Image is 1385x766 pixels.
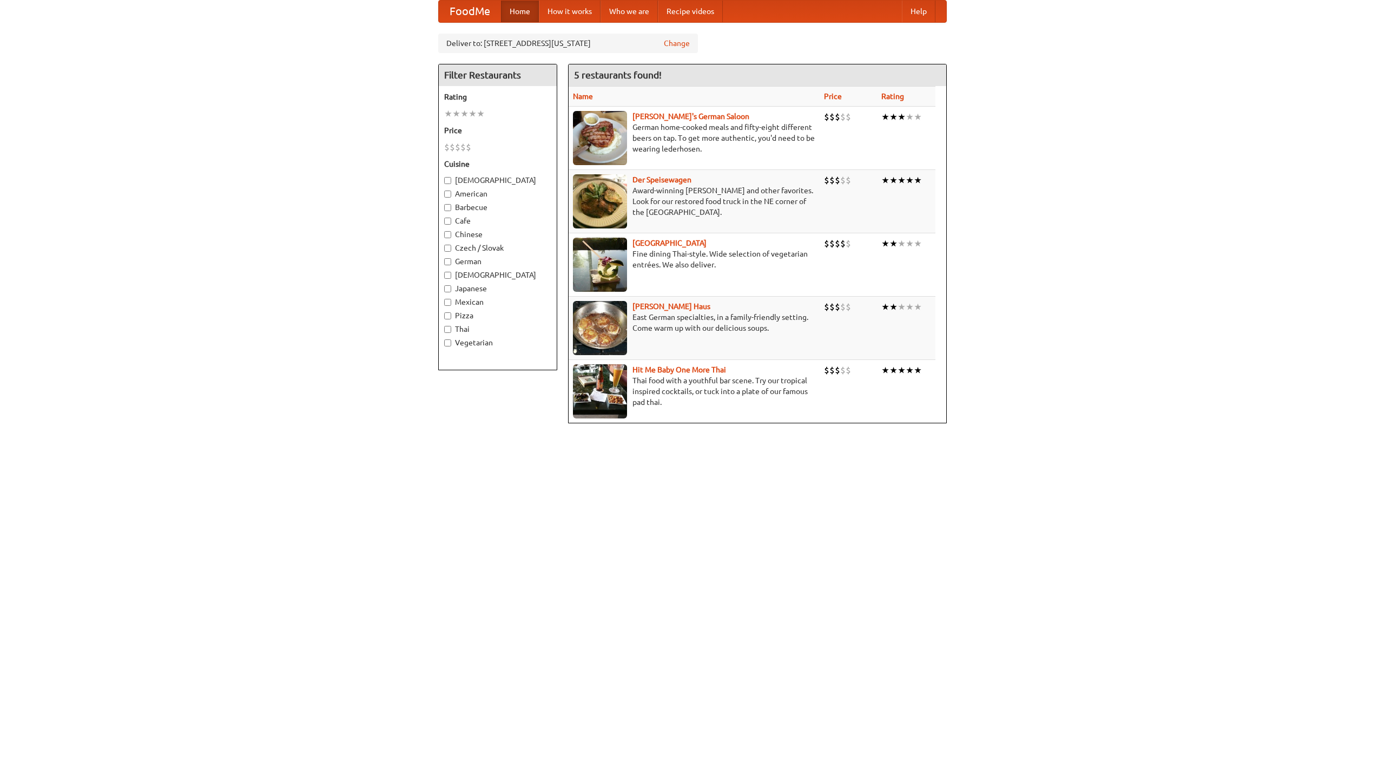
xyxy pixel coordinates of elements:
li: ★ [914,111,922,123]
li: $ [835,238,840,250]
li: ★ [889,301,898,313]
p: Award-winning [PERSON_NAME] and other favorites. Look for our restored food truck in the NE corne... [573,185,815,218]
label: Mexican [444,297,551,307]
img: satay.jpg [573,238,627,292]
li: $ [840,174,846,186]
li: ★ [889,364,898,376]
li: $ [824,111,829,123]
li: $ [466,141,471,153]
label: Chinese [444,229,551,240]
li: $ [846,238,851,250]
li: $ [840,111,846,123]
li: ★ [898,111,906,123]
a: FoodMe [439,1,501,22]
li: ★ [444,108,452,120]
li: $ [824,174,829,186]
h5: Price [444,125,551,136]
a: Help [902,1,935,22]
p: East German specialties, in a family-friendly setting. Come warm up with our delicious soups. [573,312,815,333]
img: speisewagen.jpg [573,174,627,228]
li: $ [824,238,829,250]
li: $ [835,364,840,376]
input: Czech / Slovak [444,245,451,252]
p: German home-cooked meals and fifty-eight different beers on tap. To get more authentic, you'd nee... [573,122,815,154]
h5: Rating [444,91,551,102]
a: Hit Me Baby One More Thai [632,365,726,374]
li: $ [824,301,829,313]
label: Barbecue [444,202,551,213]
a: [PERSON_NAME] Haus [632,302,710,311]
li: ★ [906,111,914,123]
label: Cafe [444,215,551,226]
li: ★ [898,238,906,250]
li: ★ [881,111,889,123]
a: Price [824,92,842,101]
input: [DEMOGRAPHIC_DATA] [444,272,451,279]
li: ★ [914,174,922,186]
a: Der Speisewagen [632,175,691,184]
li: ★ [881,364,889,376]
input: Vegetarian [444,339,451,346]
li: ★ [906,364,914,376]
li: $ [835,301,840,313]
a: Recipe videos [658,1,723,22]
div: Deliver to: [STREET_ADDRESS][US_STATE] [438,34,698,53]
label: [DEMOGRAPHIC_DATA] [444,270,551,280]
a: Rating [881,92,904,101]
input: Japanese [444,285,451,292]
li: ★ [914,301,922,313]
li: ★ [898,364,906,376]
input: Mexican [444,299,451,306]
img: esthers.jpg [573,111,627,165]
li: $ [829,238,835,250]
li: ★ [460,108,469,120]
li: ★ [906,301,914,313]
a: [PERSON_NAME]'s German Saloon [632,112,749,121]
h5: Cuisine [444,159,551,169]
label: Pizza [444,310,551,321]
li: ★ [889,238,898,250]
input: Barbecue [444,204,451,211]
li: ★ [914,364,922,376]
li: ★ [881,174,889,186]
p: Fine dining Thai-style. Wide selection of vegetarian entrées. We also deliver. [573,248,815,270]
li: $ [829,364,835,376]
li: $ [840,238,846,250]
a: Who we are [601,1,658,22]
li: $ [840,364,846,376]
label: Vegetarian [444,337,551,348]
input: [DEMOGRAPHIC_DATA] [444,177,451,184]
li: $ [829,111,835,123]
h4: Filter Restaurants [439,64,557,86]
input: Cafe [444,218,451,225]
li: ★ [906,174,914,186]
li: $ [829,301,835,313]
img: kohlhaus.jpg [573,301,627,355]
img: babythai.jpg [573,364,627,418]
a: Name [573,92,593,101]
label: Czech / Slovak [444,243,551,253]
label: Thai [444,324,551,335]
li: $ [455,141,460,153]
li: ★ [469,108,477,120]
a: How it works [539,1,601,22]
label: [DEMOGRAPHIC_DATA] [444,175,551,186]
li: ★ [881,238,889,250]
li: ★ [898,301,906,313]
li: $ [835,111,840,123]
li: $ [846,301,851,313]
a: [GEOGRAPHIC_DATA] [632,239,707,247]
label: American [444,188,551,199]
li: $ [444,141,450,153]
li: $ [846,111,851,123]
input: Pizza [444,312,451,319]
li: $ [450,141,455,153]
li: $ [846,364,851,376]
li: $ [840,301,846,313]
p: Thai food with a youthful bar scene. Try our tropical inspired cocktails, or tuck into a plate of... [573,375,815,408]
label: Japanese [444,283,551,294]
li: ★ [898,174,906,186]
